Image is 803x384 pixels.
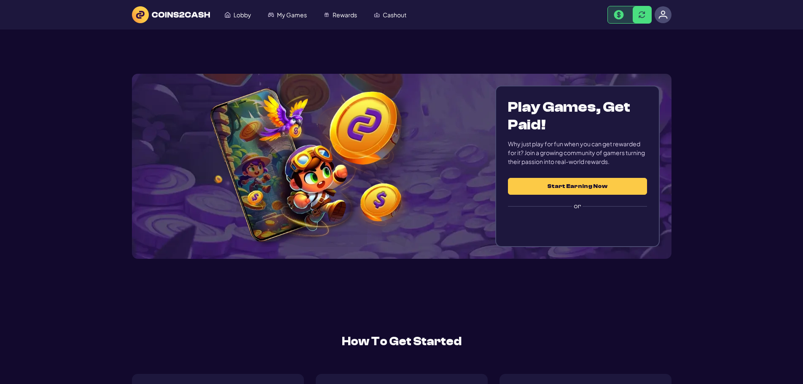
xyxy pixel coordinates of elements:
img: avatar [658,10,668,19]
a: Lobby [216,7,260,23]
img: Lobby [225,12,231,18]
h2: How To Get Started [132,333,671,350]
img: Rewards [324,12,330,18]
span: My Games [277,12,307,18]
button: Start Earning Now [508,178,647,195]
h1: Play Games, Get Paid! [508,98,647,134]
img: Cashout [374,12,380,18]
span: Rewards [333,12,357,18]
img: Money Bill [614,10,624,20]
img: My Games [268,12,274,18]
span: Lobby [234,12,251,18]
img: logo text [132,6,210,23]
label: or [508,195,647,218]
a: My Games [260,7,315,23]
div: Why just play for fun when you can get rewarded for it? Join a growing community of gamers turnin... [508,140,647,166]
a: Cashout [365,7,415,23]
a: Rewards [315,7,365,23]
span: Cashout [383,12,406,18]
